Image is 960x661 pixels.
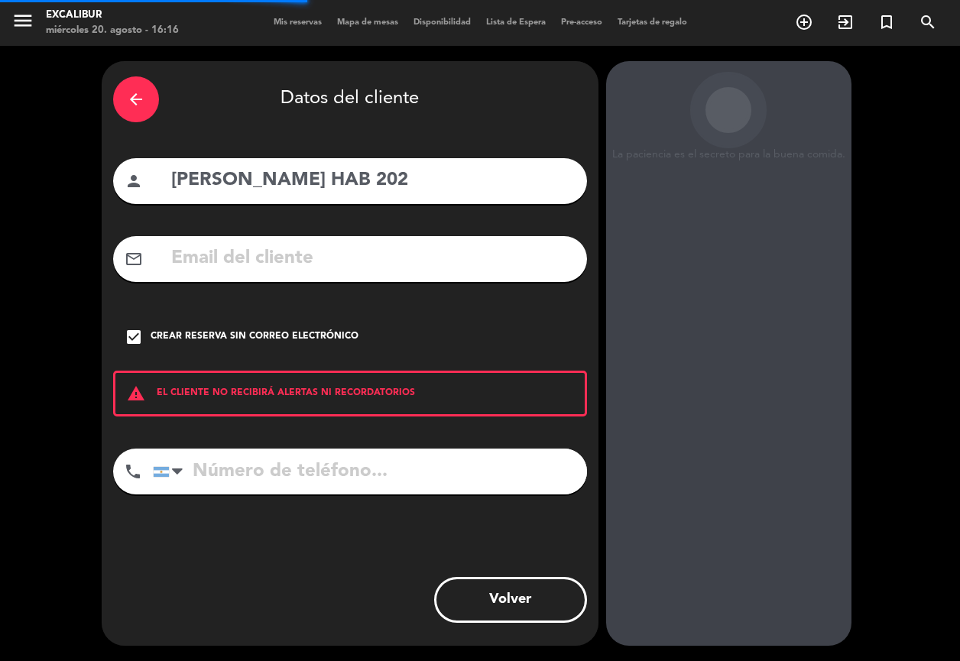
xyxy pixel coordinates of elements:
input: Email del cliente [170,243,576,274]
i: menu [11,9,34,32]
div: La paciencia es el secreto para la buena comida. [606,148,851,161]
div: Datos del cliente [113,73,587,126]
input: Número de teléfono... [153,449,587,494]
button: Volver [434,577,587,623]
i: phone [124,462,142,481]
i: person [125,172,143,190]
span: Tarjetas de regalo [610,18,695,27]
span: Mis reservas [266,18,329,27]
i: arrow_back [127,90,145,109]
i: check_box [125,328,143,346]
span: Lista de Espera [478,18,553,27]
button: menu [11,9,34,37]
i: exit_to_app [836,13,855,31]
span: Pre-acceso [553,18,610,27]
i: search [919,13,937,31]
span: Mapa de mesas [329,18,406,27]
span: Disponibilidad [406,18,478,27]
div: Crear reserva sin correo electrónico [151,329,358,345]
div: miércoles 20. agosto - 16:16 [46,23,179,38]
div: EL CLIENTE NO RECIBIRÁ ALERTAS NI RECORDATORIOS [113,371,587,416]
i: mail_outline [125,250,143,268]
i: turned_in_not [877,13,896,31]
div: Excalibur [46,8,179,23]
input: Nombre del cliente [170,165,576,196]
div: Argentina: +54 [154,449,189,494]
i: warning [115,384,157,403]
i: add_circle_outline [795,13,813,31]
